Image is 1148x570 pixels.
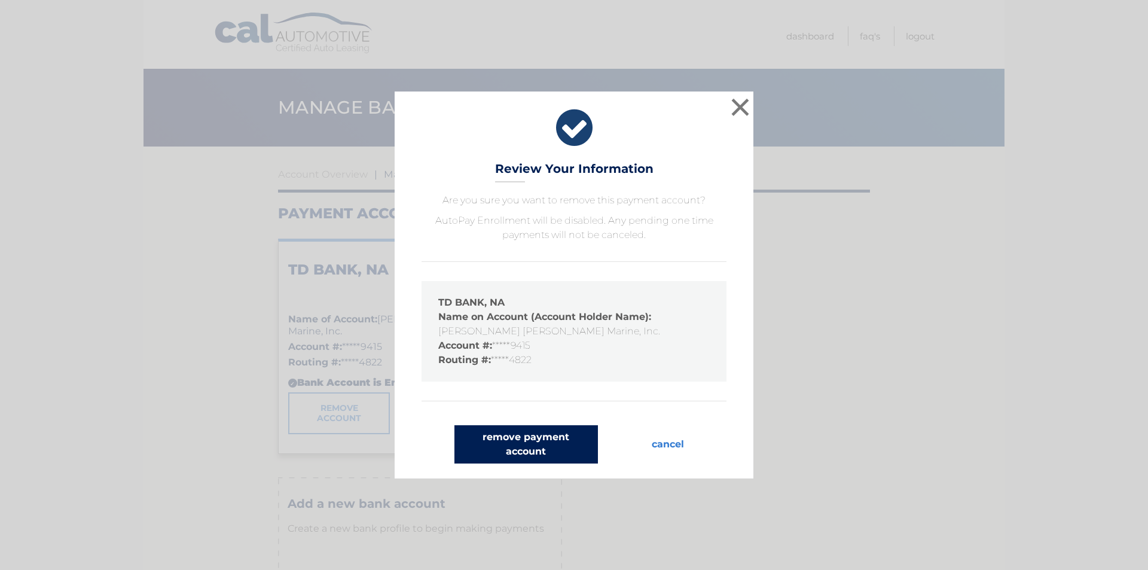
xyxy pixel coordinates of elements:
[438,354,491,365] strong: Routing #:
[454,425,598,464] button: remove payment account
[642,425,694,464] button: cancel
[438,310,710,339] li: [PERSON_NAME] [PERSON_NAME] Marine, Inc.
[728,95,752,119] button: ×
[422,193,726,208] p: Are you sure you want to remove this payment account?
[438,311,651,322] strong: Name on Account (Account Holder Name):
[438,297,505,308] strong: TD BANK, NA
[422,214,726,242] p: AutoPay Enrollment will be disabled. Any pending one time payments will not be canceled.
[495,161,654,182] h3: Review Your Information
[438,340,492,351] strong: Account #:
